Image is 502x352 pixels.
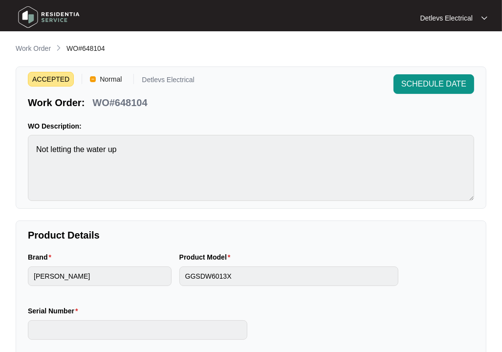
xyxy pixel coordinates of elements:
[28,121,474,131] p: WO Description:
[28,266,172,286] input: Brand
[393,74,474,94] button: SCHEDULE DATE
[28,252,55,262] label: Brand
[66,44,105,52] span: WO#648104
[55,44,63,52] img: chevron-right
[96,72,126,87] span: Normal
[179,266,399,286] input: Product Model
[28,320,247,340] input: Serial Number
[28,228,474,242] p: Product Details
[28,306,82,316] label: Serial Number
[28,135,474,201] textarea: Not letting the water up
[481,16,487,21] img: dropdown arrow
[179,252,235,262] label: Product Model
[92,96,147,110] p: WO#648104
[420,13,473,23] p: Detlevs Electrical
[28,96,85,110] p: Work Order:
[14,44,53,54] a: Work Order
[142,76,194,87] p: Detlevs Electrical
[16,44,51,53] p: Work Order
[401,78,466,90] span: SCHEDULE DATE
[90,76,96,82] img: Vercel Logo
[15,2,83,32] img: residentia service logo
[28,72,74,87] span: ACCEPTED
